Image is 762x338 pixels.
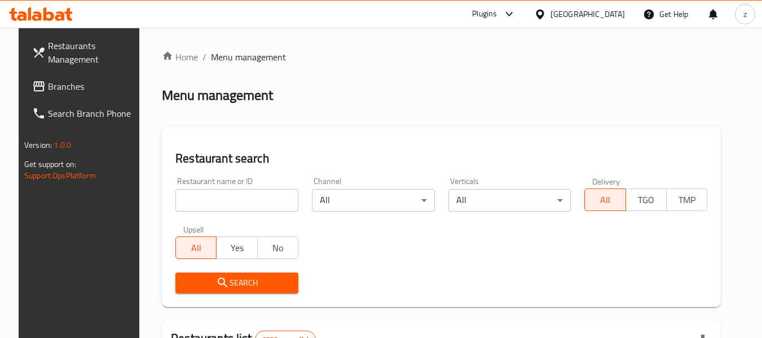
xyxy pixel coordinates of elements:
[257,236,298,259] button: No
[175,236,217,259] button: All
[584,188,626,211] button: All
[23,73,146,100] a: Branches
[312,189,435,212] div: All
[221,240,253,256] span: Yes
[162,86,273,104] h2: Menu management
[24,138,52,152] span: Version:
[448,189,571,212] div: All
[162,50,721,64] nav: breadcrumb
[550,8,625,20] div: [GEOGRAPHIC_DATA]
[262,240,294,256] span: No
[211,50,286,64] span: Menu management
[184,276,289,290] span: Search
[48,80,137,93] span: Branches
[472,7,497,21] div: Plugins
[24,168,96,183] a: Support.OpsPlatform
[671,192,703,208] span: TMP
[183,225,204,233] label: Upsell
[175,273,298,293] button: Search
[592,177,620,185] label: Delivery
[180,240,212,256] span: All
[48,107,137,120] span: Search Branch Phone
[175,150,707,167] h2: Restaurant search
[743,8,747,20] span: z
[631,192,662,208] span: TGO
[23,32,146,73] a: Restaurants Management
[216,236,257,259] button: Yes
[202,50,206,64] li: /
[626,188,667,211] button: TGO
[175,189,298,212] input: Search for restaurant name or ID..
[666,188,707,211] button: TMP
[162,50,198,64] a: Home
[24,157,76,172] span: Get support on:
[23,100,146,127] a: Search Branch Phone
[589,192,621,208] span: All
[54,138,71,152] span: 1.0.0
[48,39,137,66] span: Restaurants Management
